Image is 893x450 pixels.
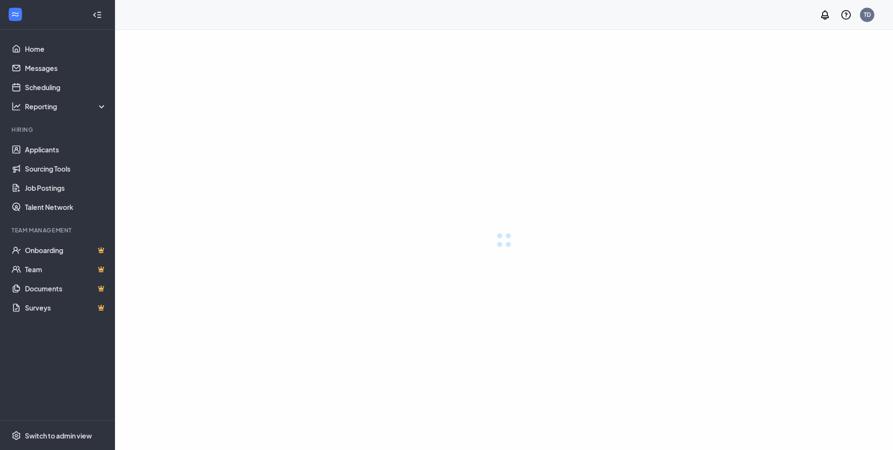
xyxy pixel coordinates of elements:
[11,431,21,440] svg: Settings
[25,159,107,178] a: Sourcing Tools
[25,58,107,78] a: Messages
[25,178,107,197] a: Job Postings
[25,431,92,440] div: Switch to admin view
[864,11,871,19] div: TD
[92,10,102,20] svg: Collapse
[25,78,107,97] a: Scheduling
[25,260,107,279] a: TeamCrown
[11,102,21,111] svg: Analysis
[11,10,20,19] svg: WorkstreamLogo
[25,241,107,260] a: OnboardingCrown
[11,126,105,134] div: Hiring
[11,226,105,234] div: Team Management
[819,9,831,21] svg: Notifications
[25,197,107,217] a: Talent Network
[25,102,107,111] div: Reporting
[25,140,107,159] a: Applicants
[25,298,107,317] a: SurveysCrown
[840,9,852,21] svg: QuestionInfo
[25,279,107,298] a: DocumentsCrown
[25,39,107,58] a: Home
